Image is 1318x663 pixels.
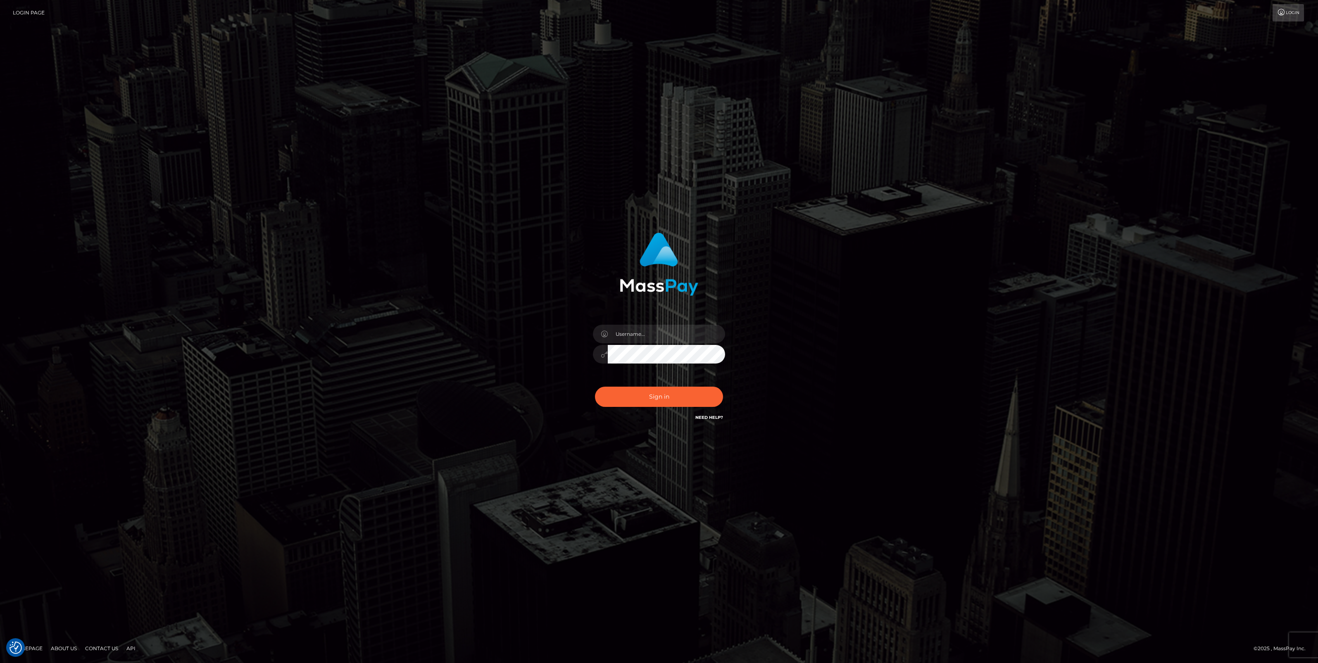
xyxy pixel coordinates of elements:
[123,642,139,655] a: API
[608,325,725,343] input: Username...
[695,415,723,420] a: Need Help?
[1273,4,1304,21] a: Login
[620,233,698,296] img: MassPay Login
[10,642,22,654] img: Revisit consent button
[9,642,46,655] a: Homepage
[10,642,22,654] button: Consent Preferences
[82,642,121,655] a: Contact Us
[1254,644,1312,653] div: © 2025 , MassPay Inc.
[48,642,80,655] a: About Us
[595,387,723,407] button: Sign in
[13,4,45,21] a: Login Page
